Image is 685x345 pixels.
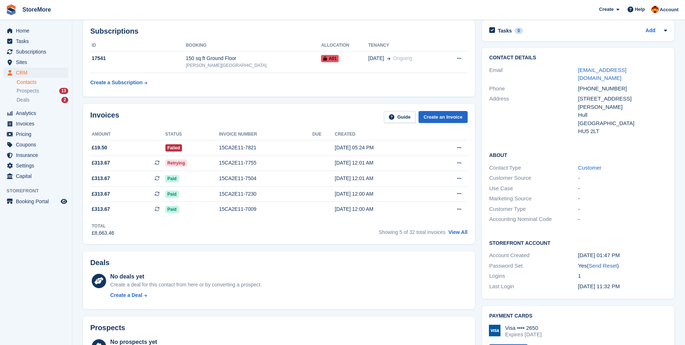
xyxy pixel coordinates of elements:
[90,55,186,62] div: 17541
[90,79,143,86] div: Create a Subscription
[4,129,68,139] a: menu
[6,4,17,15] img: stora-icon-8386f47178a22dfd0bd8f6a31ec36ba5ce8667c1dd55bd0f319d3a0aa187defe.svg
[17,79,68,86] a: Contacts
[165,191,179,198] span: Paid
[16,140,59,150] span: Coupons
[578,272,667,280] div: 1
[92,175,110,182] span: £313.67
[90,40,186,51] th: ID
[578,67,627,81] a: [EMAIL_ADDRESS][DOMAIN_NAME]
[646,27,655,35] a: Add
[17,96,68,104] a: Deals 2
[578,165,602,171] a: Customer
[489,251,578,260] div: Account Created
[16,26,59,36] span: Home
[578,95,667,111] div: [STREET_ADDRESS][PERSON_NAME]
[110,272,261,281] div: No deals yet
[110,291,142,299] div: Create a Deal
[90,111,119,123] h2: Invoices
[4,196,68,206] a: menu
[578,262,667,270] div: Yes
[489,184,578,193] div: Use Case
[379,229,446,235] span: Showing 5 of 32 total invoices
[321,40,368,51] th: Allocation
[4,47,68,57] a: menu
[219,144,312,152] div: 15CA2E11-7821
[92,223,114,229] div: Total
[90,259,109,267] h2: Deals
[4,68,68,78] a: menu
[489,272,578,280] div: Logins
[448,229,468,235] a: View All
[489,151,667,158] h2: About
[321,55,339,62] span: A01
[489,325,500,336] img: Visa Logo
[219,190,312,198] div: 15CA2E11-7230
[660,6,679,13] span: Account
[4,26,68,36] a: menu
[219,159,312,167] div: 15CA2E11-7755
[16,171,59,181] span: Capital
[489,282,578,291] div: Last Login
[489,66,578,82] div: Email
[489,85,578,93] div: Phone
[92,159,110,167] span: £313.67
[489,95,578,136] div: Address
[335,190,430,198] div: [DATE] 12:00 AM
[92,190,110,198] span: £313.67
[219,175,312,182] div: 15CA2E11-7504
[489,205,578,213] div: Customer Type
[19,4,54,16] a: StoreMore
[165,144,182,152] span: Failed
[16,47,59,57] span: Subscriptions
[578,174,667,182] div: -
[368,55,384,62] span: [DATE]
[186,40,321,51] th: Booking
[578,195,667,203] div: -
[489,239,667,246] h2: Storefront Account
[61,97,68,103] div: 2
[578,119,667,128] div: [GEOGRAPHIC_DATA]
[17,88,39,94] span: Prospects
[92,229,114,237] div: £8,663.46
[505,325,542,331] div: Visa •••• 2650
[4,57,68,67] a: menu
[489,55,667,61] h2: Contact Details
[587,263,619,269] span: ( )
[4,108,68,118] a: menu
[165,159,187,167] span: Retrying
[165,175,179,182] span: Paid
[16,108,59,118] span: Analytics
[489,164,578,172] div: Contact Type
[16,57,59,67] span: Sites
[384,111,416,123] a: Guide
[419,111,468,123] a: Create an Invoice
[4,36,68,46] a: menu
[59,88,68,94] div: 13
[17,97,30,103] span: Deals
[219,205,312,213] div: 15CA2E11-7009
[4,161,68,171] a: menu
[4,171,68,181] a: menu
[110,291,261,299] a: Create a Deal
[599,6,614,13] span: Create
[335,144,430,152] div: [DATE] 05:24 PM
[578,85,667,93] div: [PHONE_NUMBER]
[90,324,125,332] h2: Prospects
[4,140,68,150] a: menu
[110,281,261,289] div: Create a deal for this contact from here or by converting a prospect.
[165,206,179,213] span: Paid
[578,215,667,223] div: -
[4,119,68,129] a: menu
[505,331,542,338] div: Expires [DATE]
[186,62,321,69] div: [PERSON_NAME][GEOGRAPHIC_DATA]
[165,129,219,140] th: Status
[16,196,59,206] span: Booking Portal
[16,68,59,78] span: CRM
[16,119,59,129] span: Invoices
[498,27,512,34] h2: Tasks
[489,313,667,319] h2: Payment cards
[92,205,110,213] span: £313.67
[578,251,667,260] div: [DATE] 01:47 PM
[335,129,430,140] th: Created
